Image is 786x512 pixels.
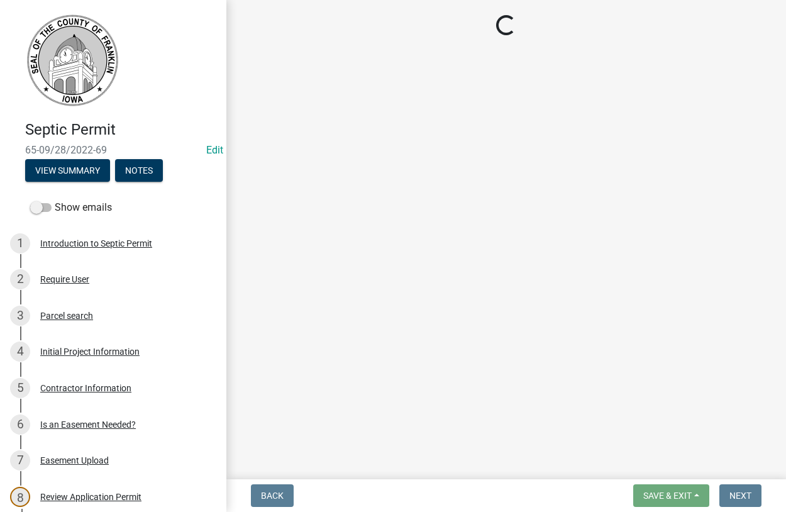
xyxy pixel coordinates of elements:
[10,378,30,398] div: 5
[40,347,140,356] div: Initial Project Information
[40,384,131,392] div: Contractor Information
[25,144,201,156] span: 65-09/28/2022-69
[40,456,109,465] div: Easement Upload
[10,415,30,435] div: 6
[30,200,112,215] label: Show emails
[115,166,163,176] wm-modal-confirm: Notes
[261,491,284,501] span: Back
[40,311,93,320] div: Parcel search
[10,269,30,289] div: 2
[633,484,709,507] button: Save & Exit
[25,159,110,182] button: View Summary
[206,144,223,156] wm-modal-confirm: Edit Application Number
[643,491,692,501] span: Save & Exit
[729,491,751,501] span: Next
[251,484,294,507] button: Back
[40,420,136,429] div: Is an Easement Needed?
[115,159,163,182] button: Notes
[10,306,30,326] div: 3
[25,13,119,108] img: Franklin County, Iowa
[40,239,152,248] div: Introduction to Septic Permit
[10,233,30,253] div: 1
[206,144,223,156] a: Edit
[40,275,89,284] div: Require User
[10,450,30,470] div: 7
[719,484,761,507] button: Next
[25,121,216,139] h4: Septic Permit
[40,493,141,501] div: Review Application Permit
[10,342,30,362] div: 4
[25,166,110,176] wm-modal-confirm: Summary
[10,487,30,507] div: 8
